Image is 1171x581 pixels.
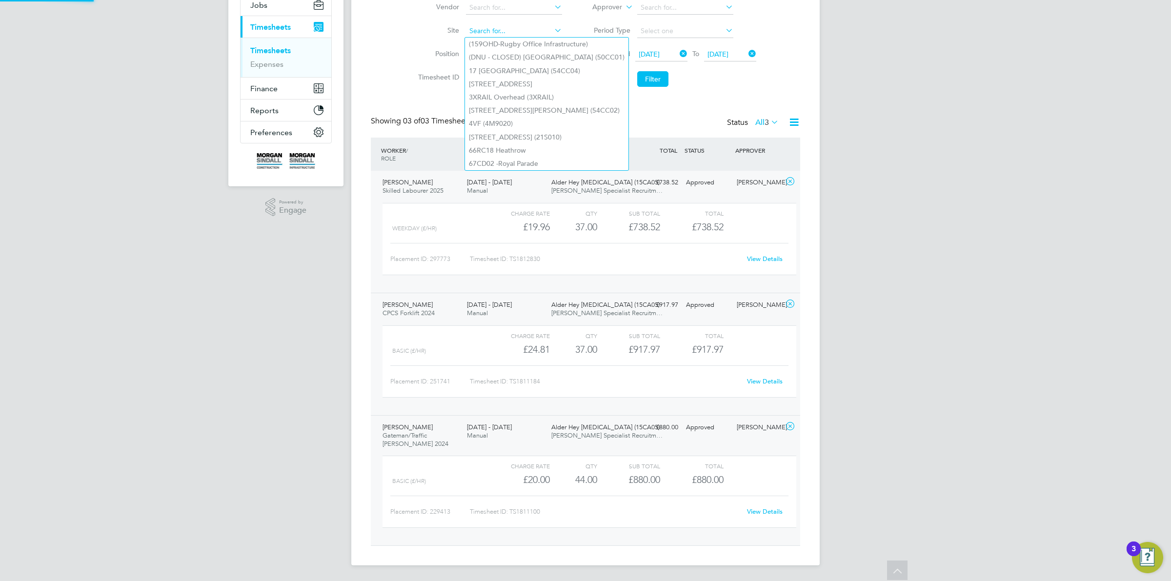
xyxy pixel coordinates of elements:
span: Manual [467,309,488,317]
span: [DATE] [707,50,728,59]
a: Expenses [250,60,283,69]
span: £880.00 [692,474,724,485]
span: Powered by [279,198,306,206]
div: QTY [550,207,597,219]
a: View Details [747,255,783,263]
li: 66RC18 Heathrow [465,144,628,157]
div: APPROVER [733,141,784,159]
li: 67CD02 -Royal Parade [465,157,628,170]
span: Finance [250,84,278,93]
div: PERIOD [463,141,547,167]
div: 37.00 [550,219,597,235]
span: [DATE] - [DATE] [467,301,512,309]
div: Sub Total [597,330,660,341]
li: [STREET_ADDRESS] (21S010) [465,131,628,144]
li: 17 [GEOGRAPHIC_DATA] (54CC04) [465,64,628,78]
span: 03 of [403,116,421,126]
span: WEEKDAY (£/HR) [392,225,437,232]
span: [PERSON_NAME] Specialist Recruitm… [551,309,663,317]
span: To [689,47,702,60]
div: STATUS [682,141,733,159]
li: [STREET_ADDRESS] [465,78,628,91]
input: Search for... [637,1,733,15]
span: £917.97 [692,343,724,355]
a: Timesheets [250,46,291,55]
span: [PERSON_NAME] Specialist Recruitm… [551,186,663,195]
span: Basic (£/HR) [392,347,426,354]
div: Placement ID: 297773 [390,251,470,267]
span: [PERSON_NAME] [383,178,433,186]
span: Skilled Labourer 2025 [383,186,444,195]
span: £738.52 [692,221,724,233]
span: TOTAL [660,146,677,154]
div: £738.52 [597,219,660,235]
label: Approver [578,2,622,12]
div: Charge rate [487,207,550,219]
span: Basic (£/HR) [392,478,426,484]
span: Reports [250,106,279,115]
a: Powered byEngage [265,198,307,217]
div: 37.00 [550,341,597,358]
input: Select one [637,24,733,38]
span: [DATE] - [DATE] [467,178,512,186]
div: [PERSON_NAME] [733,175,784,191]
div: Sub Total [597,207,660,219]
span: Jobs [250,0,267,10]
span: Timesheets [250,22,291,32]
div: QTY [550,330,597,341]
div: Timesheets [241,38,331,77]
span: Preferences [250,128,292,137]
div: [PERSON_NAME] [733,297,784,313]
div: Approved [682,297,733,313]
span: Alder Hey [MEDICAL_DATA] (15CA05) [551,301,660,309]
label: Site [415,26,459,35]
span: 3 [765,118,769,127]
label: Vendor [415,2,459,11]
li: 3XRAIL Overhead (3XRAIL) [465,91,628,104]
input: Search for... [466,24,562,38]
li: (159OHD-Rugby Office Infrastructure) [465,38,628,51]
input: Search for... [466,1,562,15]
div: £19.96 [487,219,550,235]
div: Approved [682,175,733,191]
span: [PERSON_NAME] [383,301,433,309]
div: Charge rate [487,330,550,341]
div: Placement ID: 251741 [390,374,470,389]
span: / [406,146,408,154]
label: All [755,118,779,127]
li: [STREET_ADDRESS][PERSON_NAME] (54CC02) [465,104,628,117]
span: Alder Hey [MEDICAL_DATA] (15CA05) [551,178,660,186]
img: morgansindall-logo-retina.png [257,153,315,169]
button: Finance [241,78,331,99]
div: Status [727,116,781,130]
span: [PERSON_NAME] Specialist Recruitm… [551,431,663,440]
label: Position [415,49,459,58]
div: WORKER [379,141,463,167]
div: Charge rate [487,460,550,472]
div: Total [660,460,723,472]
div: Timesheet ID: TS1811100 [470,504,741,520]
span: [DATE] - [DATE] [467,423,512,431]
div: [PERSON_NAME] [733,420,784,436]
div: Approved [682,420,733,436]
div: Timesheet ID: TS1812830 [470,251,741,267]
label: Period Type [586,26,630,35]
div: £880.00 [631,420,682,436]
button: Filter [637,71,668,87]
span: [PERSON_NAME] [383,423,433,431]
div: £20.00 [487,472,550,488]
div: £917.97 [597,341,660,358]
button: Timesheets [241,16,331,38]
a: Go to home page [240,153,332,169]
div: Showing [371,116,473,126]
div: £880.00 [597,472,660,488]
div: £738.52 [631,175,682,191]
span: [DATE] [639,50,660,59]
div: Total [660,207,723,219]
label: Timesheet ID [415,73,459,81]
div: Total [660,330,723,341]
div: 44.00 [550,472,597,488]
span: CPCS Forklift 2024 [383,309,435,317]
div: £24.81 [487,341,550,358]
div: 3 [1131,549,1136,561]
